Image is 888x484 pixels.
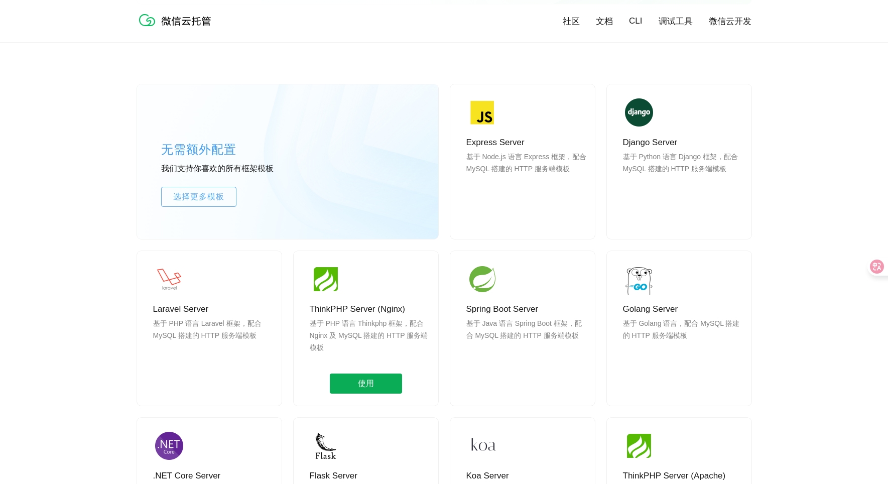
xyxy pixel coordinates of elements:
p: Golang Server [623,303,743,315]
p: Flask Server [310,470,430,482]
p: 基于 Python 语言 Django 框架，配合 MySQL 搭建的 HTTP 服务端模板 [623,151,743,199]
p: Laravel Server [153,303,274,315]
p: Express Server [466,137,587,149]
span: 使用 [330,374,402,394]
p: 基于 Java 语言 Spring Boot 框架，配合 MySQL 搭建的 HTTP 服务端模板 [466,317,587,366]
p: ThinkPHP Server (Nginx) [310,303,430,315]
p: 我们支持你喜欢的所有框架模板 [161,164,312,175]
p: ThinkPHP Server (Apache) [623,470,743,482]
span: 选择更多模板 [162,191,236,203]
p: 基于 Golang 语言，配合 MySQL 搭建的 HTTP 服务端模板 [623,317,743,366]
p: 无需额外配置 [161,140,312,160]
p: .NET Core Server [153,470,274,482]
p: Koa Server [466,470,587,482]
p: 基于 PHP 语言 Thinkphp 框架，配合 Nginx 及 MySQL 搭建的 HTTP 服务端模板 [310,317,430,366]
a: 微信云托管 [137,23,217,32]
p: 基于 Node.js 语言 Express 框架，配合 MySQL 搭建的 HTTP 服务端模板 [466,151,587,199]
p: Spring Boot Server [466,303,587,315]
a: CLI [629,16,642,26]
a: 社区 [563,16,580,27]
a: 调试工具 [659,16,693,27]
a: 文档 [596,16,613,27]
a: 微信云开发 [709,16,751,27]
img: 微信云托管 [137,10,217,30]
p: Django Server [623,137,743,149]
p: 基于 PHP 语言 Laravel 框架，配合 MySQL 搭建的 HTTP 服务端模板 [153,317,274,366]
